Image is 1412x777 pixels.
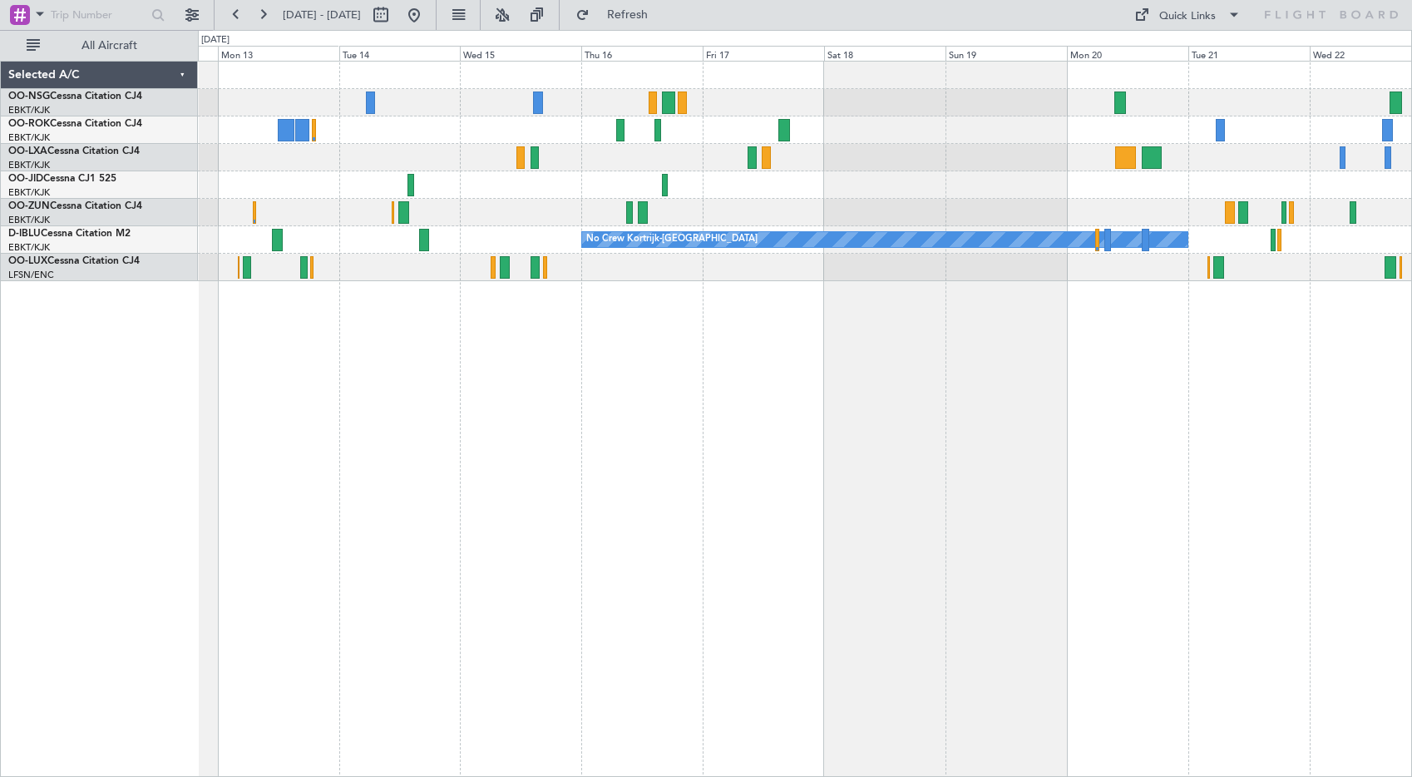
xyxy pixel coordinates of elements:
[8,119,50,129] span: OO-ROK
[8,241,50,254] a: EBKT/KJK
[8,256,140,266] a: OO-LUXCessna Citation CJ4
[568,2,668,28] button: Refresh
[339,46,461,61] div: Tue 14
[201,33,230,47] div: [DATE]
[218,46,339,61] div: Mon 13
[8,269,54,281] a: LFSN/ENC
[8,119,142,129] a: OO-ROKCessna Citation CJ4
[8,174,116,184] a: OO-JIDCessna CJ1 525
[460,46,581,61] div: Wed 15
[8,92,142,101] a: OO-NSGCessna Citation CJ4
[8,201,142,211] a: OO-ZUNCessna Citation CJ4
[703,46,824,61] div: Fri 17
[593,9,663,21] span: Refresh
[1126,2,1249,28] button: Quick Links
[824,46,945,61] div: Sat 18
[8,229,131,239] a: D-IBLUCessna Citation M2
[1159,8,1216,25] div: Quick Links
[945,46,1067,61] div: Sun 19
[8,214,50,226] a: EBKT/KJK
[8,229,41,239] span: D-IBLU
[586,227,758,252] div: No Crew Kortrijk-[GEOGRAPHIC_DATA]
[43,40,175,52] span: All Aircraft
[8,174,43,184] span: OO-JID
[1067,46,1188,61] div: Mon 20
[1188,46,1310,61] div: Tue 21
[8,104,50,116] a: EBKT/KJK
[581,46,703,61] div: Thu 16
[283,7,361,22] span: [DATE] - [DATE]
[8,186,50,199] a: EBKT/KJK
[8,201,50,211] span: OO-ZUN
[8,159,50,171] a: EBKT/KJK
[8,146,47,156] span: OO-LXA
[8,92,50,101] span: OO-NSG
[8,146,140,156] a: OO-LXACessna Citation CJ4
[8,256,47,266] span: OO-LUX
[51,2,146,27] input: Trip Number
[18,32,180,59] button: All Aircraft
[8,131,50,144] a: EBKT/KJK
